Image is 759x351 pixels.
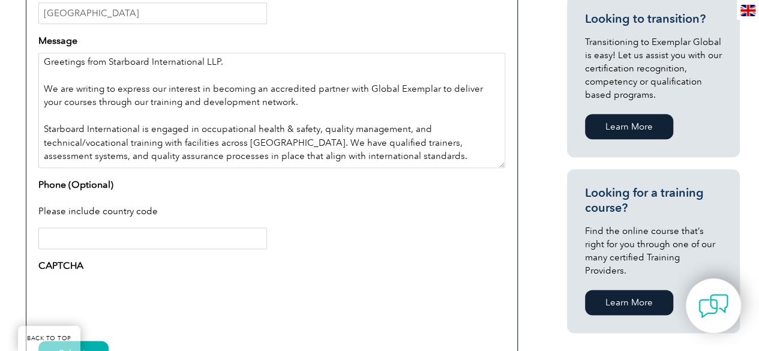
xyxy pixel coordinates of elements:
div: Please include country code [38,197,505,228]
h3: Looking for a training course? [585,185,722,215]
label: CAPTCHA [38,259,83,273]
a: BACK TO TOP [18,326,80,351]
p: Find the online course that’s right for you through one of our many certified Training Providers. [585,224,722,277]
img: en [740,5,755,16]
label: Phone (Optional) [38,178,113,192]
a: Learn More [585,114,673,139]
h3: Looking to transition? [585,11,722,26]
label: Message [38,34,77,48]
a: Learn More [585,290,673,315]
p: Transitioning to Exemplar Global is easy! Let us assist you with our certification recognition, c... [585,35,722,101]
img: contact-chat.png [698,291,728,321]
iframe: reCAPTCHA [38,278,221,325]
